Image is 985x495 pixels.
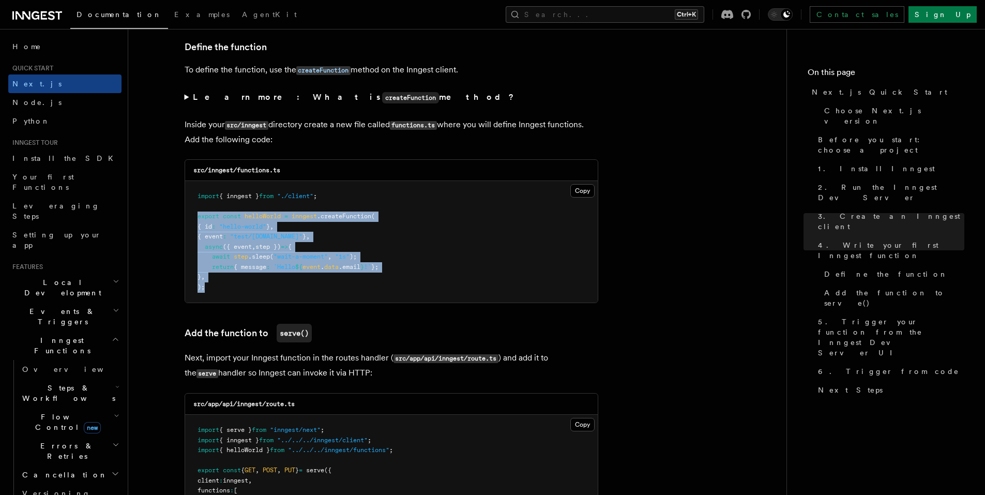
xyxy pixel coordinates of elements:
[198,213,219,220] span: export
[818,366,959,377] span: 6. Trigger from code
[12,202,100,220] span: Leveraging Steps
[8,302,122,331] button: Events & Triggers
[277,437,368,444] span: "../../../inngest/client"
[212,263,234,271] span: return
[12,41,41,52] span: Home
[814,312,964,362] a: 5. Trigger your function from the Inngest Dev Server UI
[8,93,122,112] a: Node.js
[8,226,122,254] a: Setting up your app
[274,253,328,260] span: "wait-a-moment"
[818,240,964,261] span: 4. Write your first Inngest function
[814,130,964,159] a: Before you start: choose a project
[8,149,122,168] a: Install the SDK
[328,253,331,260] span: ,
[12,154,119,162] span: Install the SDK
[8,273,122,302] button: Local Development
[18,383,115,403] span: Steps & Workflows
[814,362,964,381] a: 6. Trigger from code
[570,418,595,431] button: Copy
[219,446,270,454] span: { helloWorld }
[8,64,53,72] span: Quick start
[270,426,321,433] span: "inngest/next"
[198,426,219,433] span: import
[824,288,964,308] span: Add the function to serve()
[814,178,964,207] a: 2. Run the Inngest Dev Server
[8,277,113,298] span: Local Development
[389,446,393,454] span: ;
[281,243,288,250] span: =>
[8,197,122,226] a: Leveraging Steps
[185,324,312,342] a: Add the function toserve()
[198,487,230,494] span: functions
[198,467,219,474] span: export
[321,263,324,271] span: .
[820,265,964,283] a: Define the function
[270,253,274,260] span: (
[198,192,219,200] span: import
[371,213,375,220] span: (
[259,437,274,444] span: from
[339,263,360,271] span: .email
[820,101,964,130] a: Choose Next.js version
[241,467,245,474] span: {
[234,487,237,494] span: [
[185,90,598,105] summary: Learn more: What iscreateFunctionmethod?
[185,351,598,381] p: Next, import your Inngest function in the routes handler ( ) and add it to the handler so Inngest...
[296,66,351,75] code: createFunction
[274,263,295,271] span: `Hello
[814,159,964,178] a: 1. Install Inngest
[824,106,964,126] span: Choose Next.js version
[908,6,977,23] a: Sign Up
[185,117,598,147] p: Inside your directory create a new file called where you will define Inngest functions. Add the f...
[506,6,704,23] button: Search...Ctrl+K
[317,213,371,220] span: .createFunction
[371,263,378,271] span: };
[277,324,312,342] code: serve()
[277,192,313,200] span: "./client"
[219,477,223,484] span: :
[84,422,101,433] span: new
[198,223,212,230] span: { id
[335,253,350,260] span: "1s"
[223,213,241,220] span: const
[8,168,122,197] a: Your first Functions
[12,98,62,107] span: Node.js
[245,213,281,220] span: helloWorld
[185,40,267,54] a: Define the function
[295,263,302,271] span: ${
[174,10,230,19] span: Examples
[259,192,274,200] span: from
[382,92,439,103] code: createFunction
[277,467,281,474] span: ,
[302,263,321,271] span: event
[225,121,268,130] code: src/inngest
[223,233,226,240] span: :
[252,426,266,433] span: from
[236,3,303,28] a: AgentKit
[818,134,964,155] span: Before you start: choose a project
[12,117,50,125] span: Python
[18,408,122,437] button: Flow Controlnew
[288,446,389,454] span: "../../../inngest/functions"
[393,354,498,363] code: src/app/api/inngest/route.ts
[8,112,122,130] a: Python
[196,369,218,378] code: serve
[8,331,122,360] button: Inngest Functions
[284,213,288,220] span: =
[223,467,241,474] span: const
[18,437,122,466] button: Errors & Retries
[18,412,114,432] span: Flow Control
[321,426,324,433] span: ;
[818,385,883,395] span: Next Steps
[12,231,101,249] span: Setting up your app
[205,243,223,250] span: async
[812,87,947,97] span: Next.js Quick Start
[8,306,113,327] span: Events & Triggers
[292,213,317,220] span: inngest
[198,233,223,240] span: { event
[824,269,948,279] span: Define the function
[299,467,302,474] span: =
[820,283,964,312] a: Add the function to serve()
[284,467,295,474] span: PUT
[263,467,277,474] span: POST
